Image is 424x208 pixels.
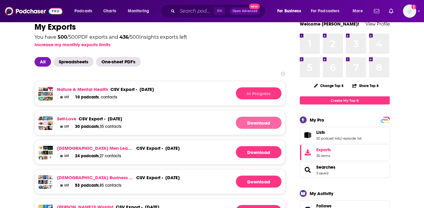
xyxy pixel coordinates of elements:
[35,35,187,40] div: You have / 500 PDF exports and / 500 Insights exports left
[316,154,331,158] span: 35 items
[177,6,214,16] input: Search podcasts, credits, & more...
[236,176,281,188] a: Generating File
[411,5,416,9] svg: Add a profile image
[214,7,225,15] span: ⌘ K
[75,95,99,100] span: 10 podcasts
[75,153,99,158] span: 24 podcasts
[273,6,308,16] button: open menu
[38,151,43,155] img: MPACT Men Grace For Man
[167,4,271,18] div: Search podcasts, credits, & more...
[403,5,416,18] img: User Profile
[316,147,331,152] span: Exports
[57,116,76,122] a: Self-love
[136,175,145,180] span: csv
[48,180,53,185] img: Convene Podcast
[341,136,362,140] a: 1 episode list
[249,4,260,9] span: New
[48,146,53,151] img: Core4Life
[119,34,128,40] span: 436
[316,130,362,135] a: Lists
[38,116,43,121] img: Find a Lovely Life: A Self-Love Journey Podcast
[64,96,69,99] span: List
[382,118,389,122] span: PRO
[48,126,53,131] img: Almost Adulting with Violet Benson
[38,185,43,190] img: 20twenty
[108,116,122,122] div: [DATE]
[38,155,43,160] img: Kingdom Dads Podcast
[53,57,96,67] button: Spreadsheets
[371,6,382,16] a: Show notifications dropdown
[74,7,92,15] span: Podcasts
[277,7,301,15] span: For Business
[300,144,390,161] a: Exports
[96,57,141,67] span: One-sheet PDF's
[300,127,390,143] span: Lists
[75,153,121,159] a: 24 podcasts,27 contacts
[48,185,53,190] img: Call Her Profitable | Faith-Led Business, Spirit-Led Success for Christian Women Entrepreneurs an...
[307,6,348,16] button: open menu
[48,92,53,97] img: The Mental Breakthrough (TMB)
[316,136,341,140] a: 50 podcast lists
[310,82,347,89] button: Change Top 8
[43,92,48,97] img: Haven Oasis Podcast
[35,57,51,67] span: All
[103,7,116,15] span: Charts
[300,96,390,104] a: Create My Top 8
[136,175,163,180] div: export -
[165,145,180,151] div: [DATE]
[140,86,154,92] div: [DATE]
[110,86,119,92] span: csv
[5,5,62,17] img: Podchaser - Follow, Share and Rate Podcasts
[58,34,67,40] span: 500
[353,7,363,15] span: More
[110,86,137,92] div: export -
[316,171,328,175] a: 3 saved
[43,185,48,190] img: Rhythms that Restore: Hope for the Busy Christian Woman
[48,97,53,101] img: Beneath the Canopy Nature Connection
[43,180,48,185] img: Hundredfold Business Podcast
[48,87,53,92] img: Fempower Health: The Chronic Pelvic Pain Channel
[43,155,48,160] img: The Acts 1920:Podcast for Men
[310,191,333,196] div: My Activity
[165,175,180,180] div: [DATE]
[128,7,149,15] span: Monitoring
[99,6,120,16] a: Charts
[48,121,53,126] img: It's The Human Experience: Overcoming Self-Doubt, Embracing Emotional Intelligence, Self-Worth, S...
[316,164,335,170] a: Searches
[35,42,110,47] button: Increase my monthly exports limits
[136,145,145,151] span: csv
[35,57,53,67] button: All
[352,80,379,92] button: Share Top 8
[57,175,134,180] a: [DEMOGRAPHIC_DATA] Business Start-ups
[382,117,389,122] a: PRO
[124,6,157,16] button: open menu
[302,166,314,174] a: Searches
[48,116,53,121] img: The Godly Woman Within | Unconditional Love, Soul Awakening, Spiritual Gifts , Shadow Work, Heali...
[310,117,324,123] div: My Pro
[35,22,285,32] h1: My Exports
[96,57,143,67] button: One-sheet PDF's
[43,126,48,131] img: Self Love & Sweat The Podcast
[38,146,43,151] img: The Way of Valor
[53,57,94,67] span: Spreadsheets
[48,151,53,155] img: MindForce: Mental Fitness, Leadership & Life Stories
[43,97,48,101] img: Sorry, That's My Inside Voice
[300,162,390,178] span: Searches
[38,97,43,101] img: Nature Based Therapy
[38,92,43,97] img: Hello Therapy: Mental Health Tips For Personal Growth
[348,6,370,16] button: open menu
[236,146,281,158] a: Generating File
[57,145,134,151] a: [DEMOGRAPHIC_DATA] Men Leaders
[136,145,163,151] div: export -
[57,86,108,92] a: Nature & Mental Health
[79,116,105,122] div: export -
[236,117,281,129] a: Generating File
[386,6,396,16] a: Show notifications dropdown
[236,87,281,99] div: Generating File
[38,180,43,185] img: Andy Stanley Leadership Podcast
[64,184,69,187] span: List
